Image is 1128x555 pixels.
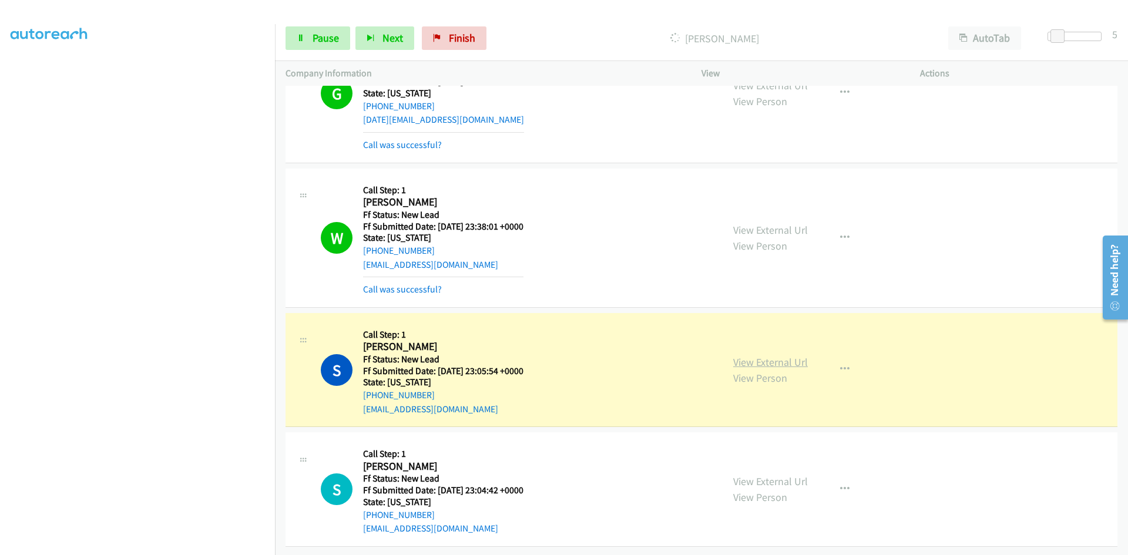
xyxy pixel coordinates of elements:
p: View [701,66,899,80]
span: Finish [449,31,475,45]
a: [EMAIL_ADDRESS][DOMAIN_NAME] [363,403,498,415]
h5: Ff Status: New Lead [363,473,523,485]
a: View Person [733,490,787,504]
h5: Call Step: 1 [363,448,523,460]
a: View External Url [733,79,808,92]
h5: Ff Submitted Date: [DATE] 23:04:42 +0000 [363,485,523,496]
div: 5 [1112,26,1117,42]
h5: State: [US_STATE] [363,88,524,99]
a: View External Url [733,355,808,369]
iframe: Resource Center [1094,231,1128,324]
a: View Person [733,239,787,253]
h1: S [321,354,352,386]
a: [EMAIL_ADDRESS][DOMAIN_NAME] [363,259,498,270]
a: [PHONE_NUMBER] [363,509,435,520]
a: View Person [733,371,787,385]
a: Call was successful? [363,284,442,295]
a: [EMAIL_ADDRESS][DOMAIN_NAME] [363,523,498,534]
a: View External Url [733,475,808,488]
span: Next [382,31,403,45]
h5: Ff Submitted Date: [DATE] 23:05:54 +0000 [363,365,523,377]
a: [PHONE_NUMBER] [363,245,435,256]
a: Pause [286,26,350,50]
p: Company Information [286,66,680,80]
h1: G [321,78,352,109]
h5: Call Step: 1 [363,184,523,196]
h5: State: [US_STATE] [363,376,523,388]
a: View External Url [733,223,808,237]
h1: W [321,222,352,254]
button: Next [355,26,414,50]
span: Pause [313,31,339,45]
h2: [PERSON_NAME] [363,460,523,473]
a: Call was successful? [363,139,442,150]
h5: Ff Submitted Date: [DATE] 23:38:01 +0000 [363,221,523,233]
h5: State: [US_STATE] [363,496,523,508]
a: View Person [733,95,787,108]
a: [DATE][EMAIL_ADDRESS][DOMAIN_NAME] [363,114,524,125]
h2: [PERSON_NAME] [363,196,523,209]
a: [PHONE_NUMBER] [363,100,435,112]
h5: Ff Status: New Lead [363,354,523,365]
p: Actions [920,66,1117,80]
a: Finish [422,26,486,50]
h5: Ff Status: New Lead [363,209,523,221]
p: [PERSON_NAME] [502,31,927,46]
h5: State: [US_STATE] [363,232,523,244]
h5: Call Step: 1 [363,329,523,341]
div: The call is yet to be attempted [321,473,352,505]
h2: [PERSON_NAME] [363,340,523,354]
button: AutoTab [948,26,1021,50]
a: [PHONE_NUMBER] [363,389,435,401]
h1: S [321,473,352,505]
